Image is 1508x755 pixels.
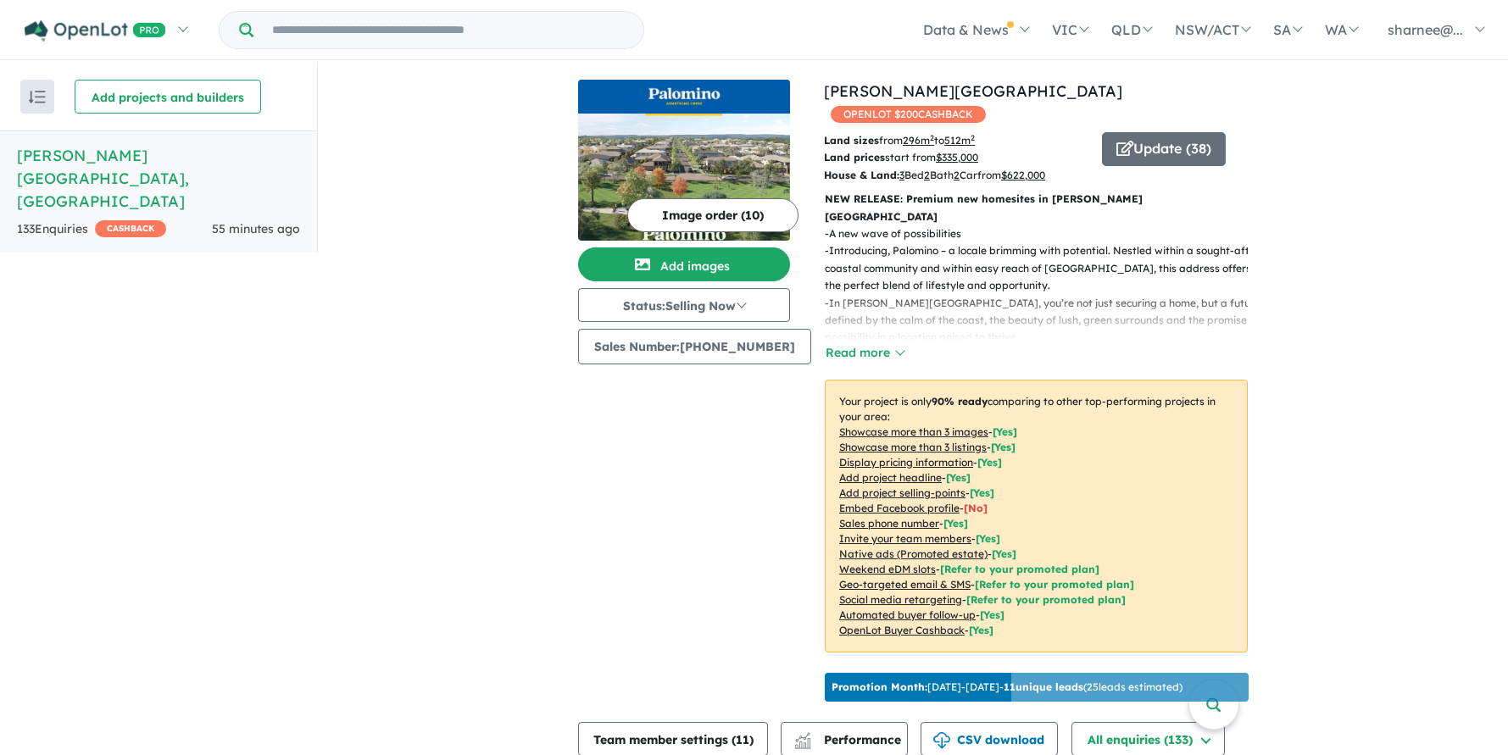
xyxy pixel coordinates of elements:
b: 90 % ready [932,395,988,408]
span: [Yes] [980,608,1004,621]
span: [ No ] [964,502,988,514]
img: Openlot PRO Logo White [25,20,166,42]
span: [ Yes ] [993,425,1017,438]
u: 3 [899,169,904,181]
span: [ Yes ] [976,532,1000,545]
p: [DATE] - [DATE] - ( 25 leads estimated) [832,680,1182,695]
u: Showcase more than 3 images [839,425,988,438]
u: Geo-targeted email & SMS [839,578,971,591]
u: Invite your team members [839,532,971,545]
img: sort.svg [29,91,46,103]
p: - In [PERSON_NAME][GEOGRAPHIC_DATA], you’re not just securing a home, but a future defined by the... [825,295,1261,347]
u: Native ads (Promoted estate) [839,547,988,560]
span: [Yes] [969,624,993,636]
span: [ Yes ] [946,471,971,484]
u: Embed Facebook profile [839,502,960,514]
span: to [934,134,975,147]
u: 2 [924,169,930,181]
button: Add projects and builders [75,80,261,114]
u: 512 m [944,134,975,147]
p: - A new wave of possibilities [825,225,1261,242]
a: [PERSON_NAME][GEOGRAPHIC_DATA] [824,81,1122,101]
sup: 2 [971,133,975,142]
u: OpenLot Buyer Cashback [839,624,965,636]
button: Sales Number:[PHONE_NUMBER] [578,329,811,364]
img: Palomino - Armstrong Creek [578,114,790,241]
u: 296 m [903,134,934,147]
div: 133 Enquir ies [17,219,166,240]
a: Palomino - Armstrong Creek LogoPalomino - Armstrong Creek [578,80,790,241]
u: Automated buyer follow-up [839,608,976,621]
img: Palomino - Armstrong Creek Logo [585,86,783,107]
span: 55 minutes ago [212,221,300,236]
u: Display pricing information [839,456,973,469]
span: sharnee@... [1388,21,1463,38]
u: Sales phone number [839,517,939,530]
span: 11 [736,732,749,747]
p: start from [824,149,1089,166]
p: from [824,132,1089,149]
span: [Refer to your promoted plan] [966,593,1126,606]
p: Your project is only comparing to other top-performing projects in your area: - - - - - - - - - -... [825,380,1248,652]
u: Add project selling-points [839,486,965,499]
span: [ Yes ] [977,456,1002,469]
input: Try estate name, suburb, builder or developer [257,12,640,48]
u: $ 622,000 [1001,169,1045,181]
b: House & Land: [824,169,899,181]
button: Status:Selling Now [578,288,790,322]
span: Performance [797,732,901,747]
span: [ Yes ] [970,486,994,499]
button: Update (38) [1102,132,1226,166]
span: [ Yes ] [943,517,968,530]
span: [ Yes ] [991,441,1016,453]
span: CASHBACK [95,220,166,237]
u: Social media retargeting [839,593,962,606]
u: Showcase more than 3 listings [839,441,987,453]
sup: 2 [930,133,934,142]
b: Promotion Month: [832,680,927,693]
p: Bed Bath Car from [824,167,1089,184]
b: Land prices [824,151,885,164]
b: 11 unique leads [1004,680,1083,693]
span: [Refer to your promoted plan] [975,578,1134,591]
u: Weekend eDM slots [839,563,936,575]
span: [Yes] [992,547,1016,560]
button: Add images [578,247,790,281]
p: - Introducing, Palomino – a locale brimming with potential. Nestled within a sought-after coastal... [825,242,1261,294]
u: $ 335,000 [936,151,978,164]
p: NEW RELEASE: Premium new homesites in [PERSON_NAME][GEOGRAPHIC_DATA] [825,191,1248,225]
img: download icon [933,732,950,749]
b: Land sizes [824,134,879,147]
h5: [PERSON_NAME][GEOGRAPHIC_DATA] , [GEOGRAPHIC_DATA] [17,144,300,213]
span: OPENLOT $ 200 CASHBACK [831,106,986,123]
img: line-chart.svg [795,732,810,741]
u: 2 [954,169,960,181]
u: Add project headline [839,471,942,484]
button: Read more [825,343,904,363]
img: bar-chart.svg [794,738,811,749]
span: [Refer to your promoted plan] [940,563,1099,575]
button: Image order (10) [627,198,799,232]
